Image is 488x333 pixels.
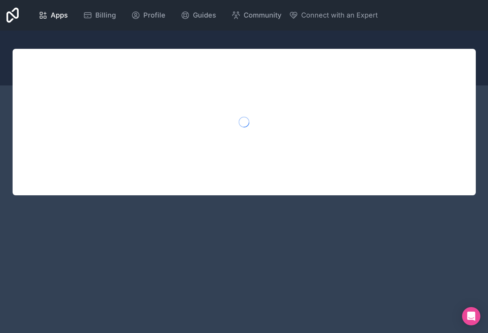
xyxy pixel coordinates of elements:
[77,7,122,24] a: Billing
[244,10,281,21] span: Community
[193,10,216,21] span: Guides
[289,10,378,21] button: Connect with an Expert
[95,10,116,21] span: Billing
[143,10,165,21] span: Profile
[301,10,378,21] span: Connect with an Expert
[462,307,480,325] div: Open Intercom Messenger
[125,7,172,24] a: Profile
[175,7,222,24] a: Guides
[225,7,287,24] a: Community
[51,10,68,21] span: Apps
[32,7,74,24] a: Apps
